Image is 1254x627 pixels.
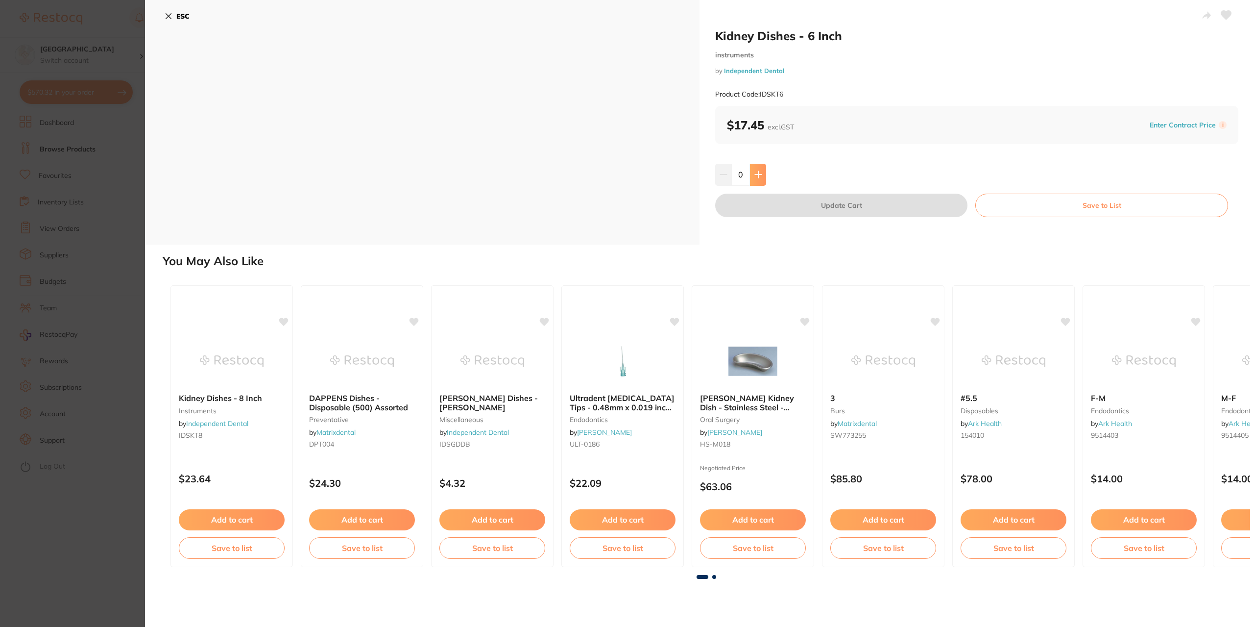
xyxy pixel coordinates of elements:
p: $4.32 [439,477,545,489]
small: 9514403 [1091,431,1197,439]
small: miscellaneous [439,416,545,424]
small: SW773255 [830,431,936,439]
button: Save to list [439,537,545,559]
button: Save to list [830,537,936,559]
a: [PERSON_NAME] [577,428,632,437]
small: preventative [309,416,415,424]
b: Ultradent Capillary Tips - 0.48mm x 0.019 inch, 20-Pack [570,394,675,412]
button: Add to cart [1091,509,1197,530]
small: DPT004 [309,440,415,448]
small: endodontics [1091,407,1197,415]
a: Matrixdental [838,419,877,428]
small: Product Code: IDSKT6 [715,90,783,99]
small: instruments [715,51,1238,59]
small: disposables [961,407,1066,415]
small: instruments [179,407,285,415]
button: Add to cart [309,509,415,530]
span: by [179,419,248,428]
b: DAPPENS Dishes - Disposable (500) Assorted [309,394,415,412]
span: by [309,428,356,437]
small: 154010 [961,431,1066,439]
button: Add to cart [570,509,675,530]
b: #5.5 [961,394,1066,402]
small: Negotiated Price [700,465,806,472]
small: IDSGDDB [439,440,545,448]
small: HS-M018 [700,440,806,448]
small: burs [830,407,936,415]
small: endodontics [570,416,675,424]
span: by [570,428,632,437]
b: Dappen Dishes - Glass - Brown [439,394,545,412]
b: $17.45 [727,118,794,132]
p: $24.30 [309,477,415,489]
img: 3 [851,337,915,386]
button: Save to list [570,537,675,559]
b: Kidney Dishes - 8 Inch [179,394,285,402]
small: by [715,67,1238,75]
button: Save to list [700,537,806,559]
p: $78.00 [961,473,1066,484]
button: Save to list [961,537,1066,559]
b: F-M [1091,394,1197,402]
img: Ultradent Capillary Tips - 0.48mm x 0.019 inch, 20-Pack [591,337,654,386]
small: IDSKT8 [179,431,285,439]
a: [PERSON_NAME] [707,428,762,437]
span: by [961,419,1002,428]
h2: You May Also Like [163,254,1250,268]
img: Henry Schein Kidney Dish - Stainless Steel - 172mm x 93mm x 34mm [721,337,785,386]
button: Add to cart [830,509,936,530]
button: Save to list [179,537,285,559]
span: by [830,419,877,428]
small: ULT-0186 [570,440,675,448]
h2: Kidney Dishes - 6 Inch [715,28,1238,43]
button: Add to cart [179,509,285,530]
span: excl. GST [768,123,794,131]
a: Independent Dental [724,67,784,75]
img: F-M [1112,337,1176,386]
button: Add to cart [439,509,545,530]
button: Enter Contract Price [1147,121,1219,130]
button: ESC [165,8,190,25]
img: DAPPENS Dishes - Disposable (500) Assorted [330,337,394,386]
img: #5.5 [982,337,1045,386]
label: i [1219,121,1227,129]
p: $23.64 [179,473,285,484]
button: Update Cart [715,194,967,217]
small: oral surgery [700,416,806,424]
a: Independent Dental [186,419,248,428]
p: $63.06 [700,481,806,492]
b: Henry Schein Kidney Dish - Stainless Steel - 172mm x 93mm x 34mm [700,394,806,412]
a: Ark Health [968,419,1002,428]
p: $85.80 [830,473,936,484]
span: by [439,428,509,437]
button: Save to List [975,194,1228,217]
img: Kidney Dishes - 8 Inch [200,337,264,386]
a: Independent Dental [447,428,509,437]
button: Save to list [309,537,415,559]
p: $14.00 [1091,473,1197,484]
a: Ark Health [1098,419,1132,428]
button: Add to cart [961,509,1066,530]
span: by [700,428,762,437]
a: Matrixdental [316,428,356,437]
button: Add to cart [700,509,806,530]
b: ESC [176,12,190,21]
b: 3 [830,394,936,402]
img: Dappen Dishes - Glass - Brown [460,337,524,386]
span: by [1091,419,1132,428]
button: Save to list [1091,537,1197,559]
p: $22.09 [570,477,675,489]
